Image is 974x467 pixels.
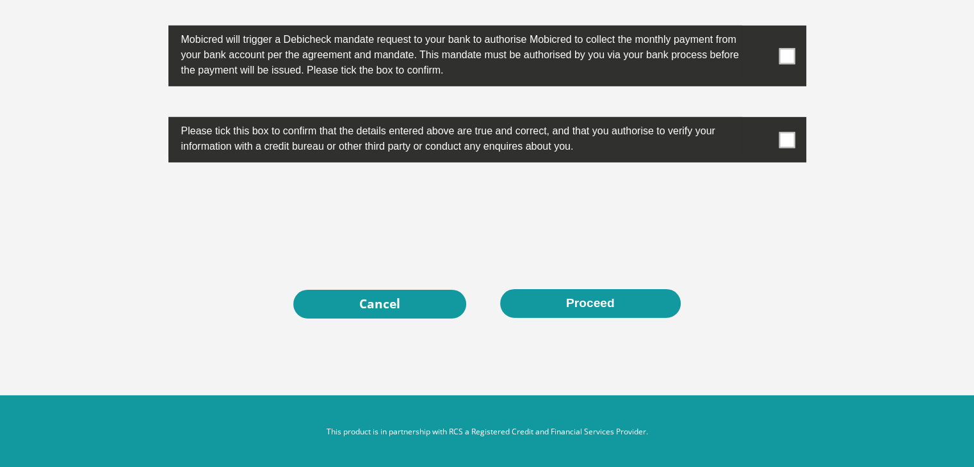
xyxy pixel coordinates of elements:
a: Cancel [293,290,466,319]
button: Proceed [500,289,681,318]
p: This product is in partnership with RCS a Registered Credit and Financial Services Provider. [132,426,843,438]
iframe: reCAPTCHA [390,193,585,243]
label: Mobicred will trigger a Debicheck mandate request to your bank to authorise Mobicred to collect t... [168,26,742,81]
label: Please tick this box to confirm that the details entered above are true and correct, and that you... [168,117,742,157]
